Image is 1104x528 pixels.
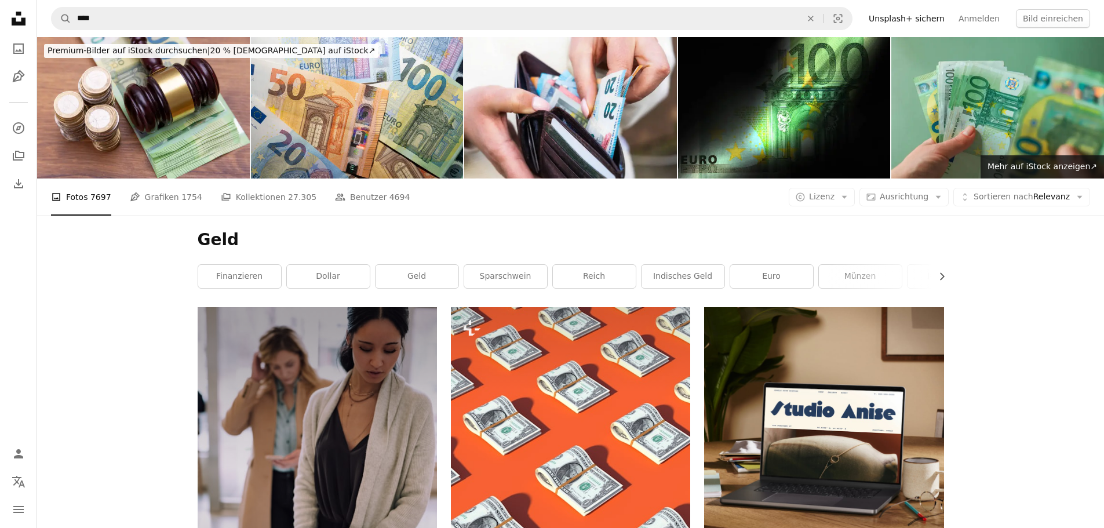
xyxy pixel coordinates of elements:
[7,172,30,195] a: Bisherige Downloads
[880,192,928,201] span: Ausrichtung
[730,265,813,288] a: Euro
[7,65,30,88] a: Grafiken
[798,8,824,30] button: Löschen
[37,37,250,179] img: Judge's hammer with euro banknotes and coins
[198,482,437,492] a: Frau mit weißem Gerät
[859,188,949,206] button: Ausrichtung
[553,265,636,288] a: reich
[819,265,902,288] a: Münzen
[824,8,852,30] button: Visuelle Suche
[464,265,547,288] a: Sparschwein
[48,46,375,55] span: 20 % [DEMOGRAPHIC_DATA] auf iStock ↗
[198,265,281,288] a: finanzieren
[376,265,458,288] a: Geld
[51,7,852,30] form: Finden Sie Bildmaterial auf der ganzen Webseite
[335,179,410,216] a: Benutzer 4694
[7,116,30,140] a: Entdecken
[891,37,1104,179] img: Gehalt einer Frau. Euro-Banknoten in den Händen auf grünem Hintergrund. Einkommen von Frauen in e...
[7,470,30,493] button: Sprache
[7,144,30,167] a: Kollektionen
[809,192,835,201] span: Lizenz
[974,192,1033,201] span: Sortieren nach
[52,8,71,30] button: Unsplash suchen
[181,191,202,203] span: 1754
[198,230,944,250] h1: Geld
[974,191,1070,203] span: Relevanz
[789,188,855,206] button: Lizenz
[130,179,202,216] a: Grafiken 1754
[221,179,316,216] a: Kollektionen 27.305
[952,9,1007,28] a: Anmelden
[678,37,891,179] img: Konzeptuelle Hundert-Euro-Banknote mit Lichtstrahl
[287,265,370,288] a: Dollar
[48,46,210,55] span: Premium-Bilder auf iStock durchsuchen |
[981,155,1104,179] a: Mehr auf iStock anzeigen↗
[451,515,690,525] a: Ein Haufen Geld, das auf einer orangefarbenen Oberfläche sitzt
[7,442,30,465] a: Anmelden / Registrieren
[862,9,952,28] a: Unsplash+ sichern
[931,265,944,288] button: Liste nach rechts verschieben
[251,37,464,179] img: Europäisches Papiergeld mit 50-Euro-, 100-Euro- und einigen 20-Euro-Banknoten
[7,37,30,60] a: Fotos
[953,188,1090,206] button: Sortieren nachRelevanz
[464,37,677,179] img: Abheben von Euros aus dem Portemonnaie
[988,162,1097,171] span: Mehr auf iStock anzeigen ↗
[37,37,385,65] a: Premium-Bilder auf iStock durchsuchen|20 % [DEMOGRAPHIC_DATA] auf iStock↗
[642,265,724,288] a: Indisches Geld
[7,498,30,521] button: Menü
[389,191,410,203] span: 4694
[1016,9,1090,28] button: Bild einreichen
[908,265,990,288] a: Investition
[288,191,316,203] span: 27.305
